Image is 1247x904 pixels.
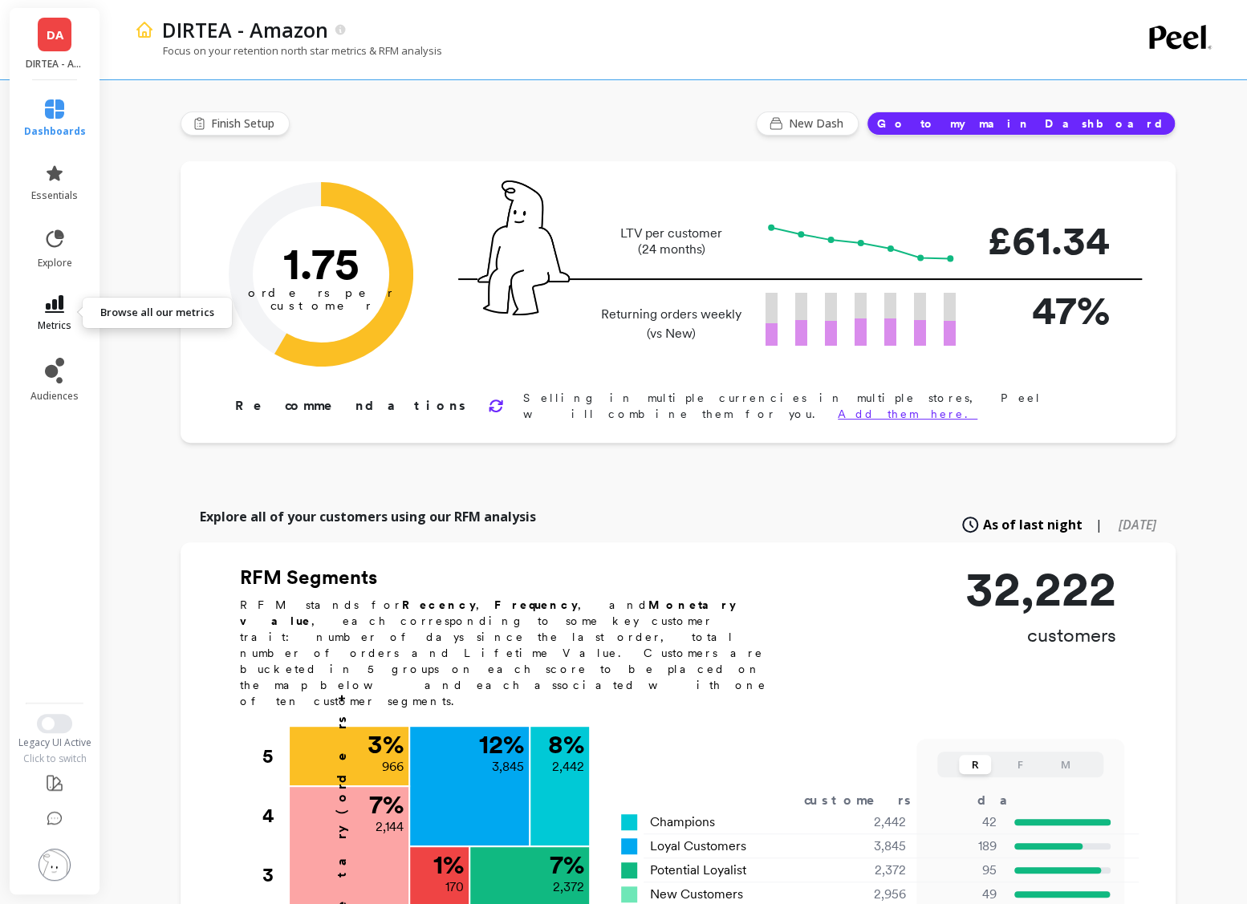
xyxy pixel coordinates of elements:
[523,390,1124,422] p: Selling in multiple currencies in multiple stores, Peel will combine them for you.
[248,286,394,300] tspan: orders per
[1049,755,1081,774] button: M
[548,732,584,757] p: 8 %
[811,861,926,880] div: 2,372
[135,20,154,39] img: header icon
[838,407,977,420] a: Add them here.
[926,885,997,904] p: 49
[926,813,997,832] p: 42
[650,861,746,880] span: Potential Loyalist
[8,752,102,765] div: Click to switch
[135,43,442,58] p: Focus on your retention north star metrics & RFM analysis
[596,305,746,343] p: Returning orders weekly (vs New)
[650,813,715,832] span: Champions
[959,755,991,774] button: R
[240,597,786,709] p: RFM stands for , , and , each corresponding to some key customer trait: number of days since the ...
[1119,516,1156,533] span: [DATE]
[804,791,934,810] div: customers
[200,507,536,526] p: Explore all of your customers using our RFM analysis
[977,791,1043,810] div: days
[270,298,372,313] tspan: customer
[162,16,328,43] p: DIRTEA - Amazon
[811,837,926,856] div: 3,845
[1004,755,1036,774] button: F
[262,786,288,845] div: 4
[492,757,524,776] p: 3,845
[235,396,469,416] p: Recommendations
[981,210,1110,270] p: £61.34
[38,257,72,270] span: explore
[8,736,102,749] div: Legacy UI Active
[479,732,524,757] p: 12 %
[368,732,404,757] p: 3 %
[1095,515,1103,534] span: |
[926,861,997,880] p: 95
[494,598,578,611] b: Frequency
[553,878,584,897] p: 2,372
[211,116,279,132] span: Finish Setup
[402,598,476,611] b: Recency
[811,813,926,832] div: 2,442
[650,837,746,856] span: Loyal Customers
[552,757,584,776] p: 2,442
[867,111,1176,136] button: Go to my main Dashboard
[789,116,848,132] span: New Dash
[382,757,404,776] p: 966
[926,837,997,856] p: 189
[596,225,746,257] p: LTV per customer (24 months)
[433,852,464,878] p: 1 %
[445,878,464,897] p: 170
[981,280,1110,340] p: 47%
[24,125,86,138] span: dashboards
[31,189,78,202] span: essentials
[369,792,404,817] p: 7 %
[965,622,1116,648] p: customers
[26,58,84,71] p: DIRTEA - Amazon
[47,26,63,44] span: DA
[965,565,1116,613] p: 32,222
[283,237,359,290] text: 1.75
[38,319,71,332] span: metrics
[376,817,404,837] p: 2,144
[240,565,786,590] h2: RFM Segments
[983,515,1082,534] span: As of last night
[550,852,584,878] p: 7 %
[477,180,570,315] img: pal seatted on line
[811,885,926,904] div: 2,956
[181,111,290,136] button: Finish Setup
[756,111,859,136] button: New Dash
[30,390,79,403] span: audiences
[37,714,72,733] button: Switch to New UI
[650,885,743,904] span: New Customers
[262,727,288,786] div: 5
[39,849,71,881] img: profile picture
